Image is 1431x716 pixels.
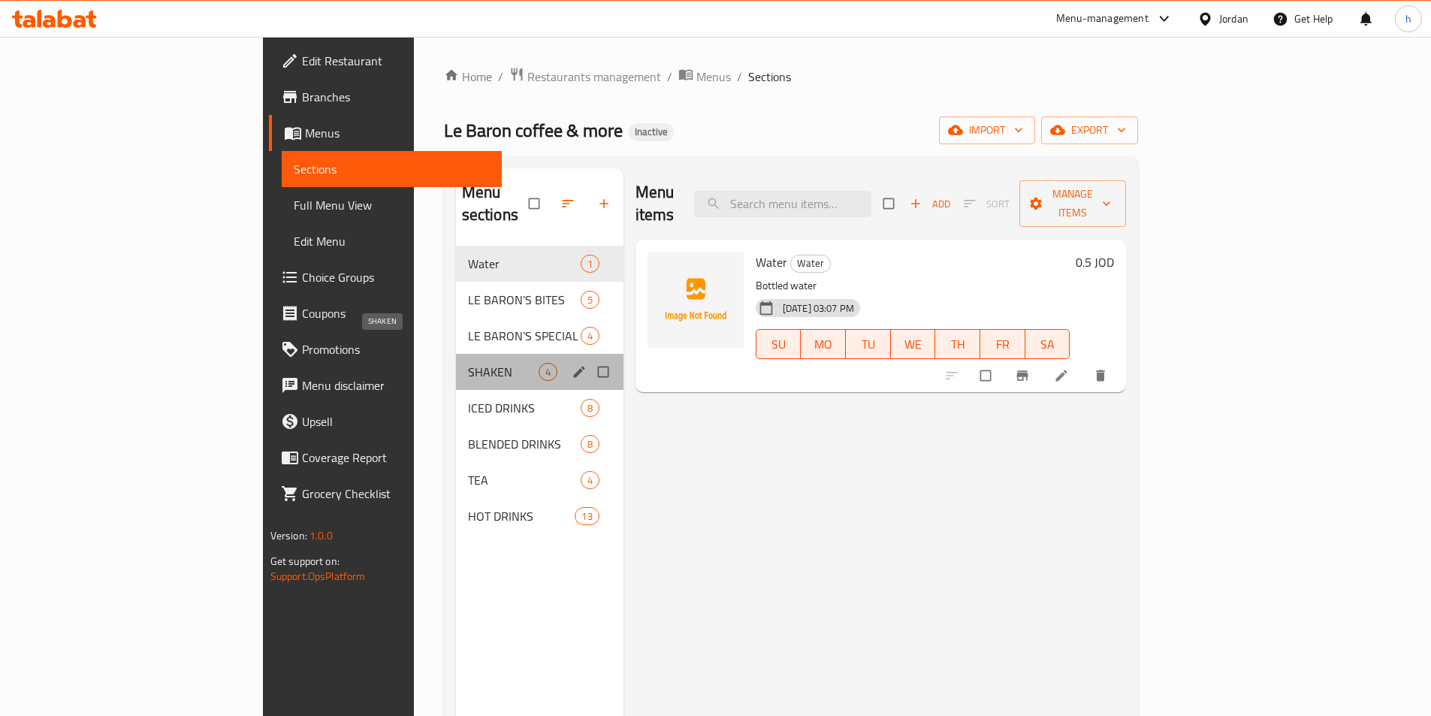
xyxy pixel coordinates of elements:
span: SHAKEN [468,363,539,381]
span: Edit Menu [294,232,490,250]
div: items [581,327,599,345]
div: HOT DRINKS13 [456,498,623,534]
div: items [539,363,557,381]
span: 13 [575,509,598,524]
button: FR [980,329,1025,359]
span: import [951,121,1023,140]
span: FR [986,334,1019,355]
li: / [737,68,742,86]
span: 5 [581,293,599,307]
button: Add [906,192,954,216]
a: Choice Groups [269,259,502,295]
span: Menus [305,124,490,142]
h6: 0.5 JOD [1076,252,1114,273]
div: LE BARON’S SPECIAL4 [456,318,623,354]
div: items [581,435,599,453]
a: Promotions [269,331,502,367]
div: items [581,255,599,273]
span: Version: [270,526,307,545]
a: Coupons [269,295,502,331]
span: Branches [302,88,490,106]
span: Promotions [302,340,490,358]
span: Select section first [954,192,1019,216]
span: h [1405,11,1411,27]
span: Edit Restaurant [302,52,490,70]
a: Menu disclaimer [269,367,502,403]
span: 4 [539,365,557,379]
span: Water [468,255,581,273]
a: Upsell [269,403,502,440]
span: TH [941,334,974,355]
span: Choice Groups [302,268,490,286]
span: SU [762,334,796,355]
button: import [939,116,1035,144]
span: 1.0.0 [309,526,333,545]
a: Edit Menu [282,223,502,259]
button: TH [935,329,980,359]
a: Edit Restaurant [269,43,502,79]
div: items [575,507,599,525]
span: TU [852,334,885,355]
div: Jordan [1219,11,1248,27]
div: SHAKEN4edit [456,354,623,390]
span: Select section [874,189,906,218]
span: Get support on: [270,551,340,571]
button: SA [1025,329,1070,359]
span: SA [1031,334,1064,355]
a: Sections [282,151,502,187]
span: Coverage Report [302,449,490,467]
span: Restaurants management [527,68,661,86]
span: Full Menu View [294,196,490,214]
div: BLENDED DRINKS8 [456,426,623,462]
button: SU [756,329,802,359]
span: Water [791,255,830,272]
span: Le Baron coffee & more [444,113,623,147]
a: Support.OpsPlatform [270,566,366,586]
button: export [1041,116,1138,144]
a: Menus [678,67,731,86]
a: Menus [269,115,502,151]
span: Manage items [1031,185,1114,222]
button: delete [1084,359,1120,392]
nav: Menu sections [456,240,623,540]
nav: breadcrumb [444,67,1139,86]
a: Restaurants management [509,67,661,86]
div: LE BARON’S BITES5 [456,282,623,318]
span: Select to update [971,361,1003,390]
span: Menus [696,68,731,86]
button: MO [801,329,846,359]
div: items [581,471,599,489]
div: Water [790,255,831,273]
span: 8 [581,437,599,452]
input: search [694,191,871,217]
button: edit [569,362,592,382]
span: ICED DRINKS [468,399,581,417]
div: items [581,399,599,417]
div: Menu-management [1056,10,1149,28]
a: Grocery Checklist [269,476,502,512]
span: Add item [906,192,954,216]
span: 8 [581,401,599,415]
a: Coverage Report [269,440,502,476]
span: 1 [581,257,599,271]
span: HOT DRINKS [468,507,575,525]
li: / [667,68,672,86]
div: Inactive [629,123,674,141]
span: 4 [581,473,599,488]
div: TEA4 [456,462,623,498]
span: WE [897,334,930,355]
p: Bottled water [756,276,1070,295]
span: Sections [748,68,791,86]
span: TEA [468,471,581,489]
div: items [581,291,599,309]
a: Branches [269,79,502,115]
span: Upsell [302,412,490,431]
button: TU [846,329,891,359]
span: Grocery Checklist [302,485,490,503]
div: Water1 [456,246,623,282]
div: ICED DRINKS8 [456,390,623,426]
span: Menu disclaimer [302,376,490,394]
